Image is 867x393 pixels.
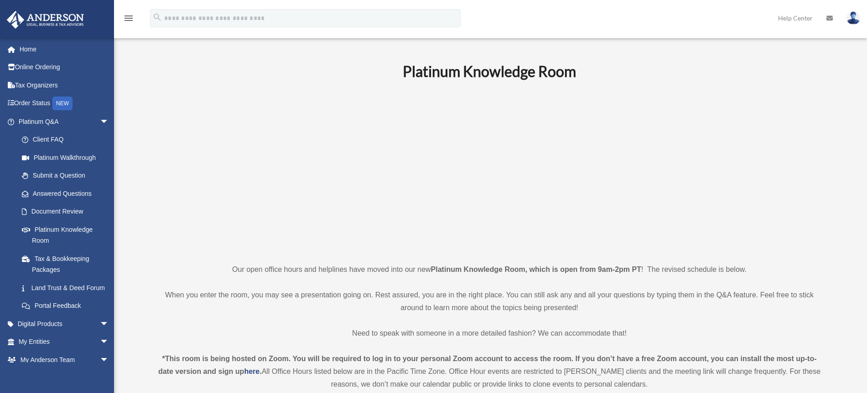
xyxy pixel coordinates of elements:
[6,112,123,131] a: Platinum Q&Aarrow_drop_down
[13,250,123,279] a: Tax & Bookkeeping Packages
[156,327,824,340] p: Need to speak with someone in a more detailed fashion? We can accommodate that!
[431,265,641,273] strong: Platinum Knowledge Room, which is open from 9am-2pm PT
[260,367,261,375] strong: .
[403,62,576,80] b: Platinum Knowledge Room
[123,16,134,24] a: menu
[846,11,860,25] img: User Pic
[13,167,123,185] a: Submit a Question
[100,315,118,333] span: arrow_drop_down
[13,148,123,167] a: Platinum Walkthrough
[156,352,824,391] div: All Office Hours listed below are in the Pacific Time Zone. Office Hour events are restricted to ...
[6,351,123,369] a: My Anderson Teamarrow_drop_down
[100,351,118,369] span: arrow_drop_down
[152,12,162,22] i: search
[100,112,118,131] span: arrow_drop_down
[156,289,824,314] p: When you enter the room, you may see a presentation going on. Rest assured, you are in the right ...
[158,355,817,375] strong: *This room is being hosted on Zoom. You will be required to log in to your personal Zoom account ...
[6,40,123,58] a: Home
[13,131,123,149] a: Client FAQ
[13,184,123,203] a: Answered Questions
[244,367,260,375] a: here
[13,297,123,315] a: Portal Feedback
[6,94,123,113] a: Order StatusNEW
[13,279,123,297] a: Land Trust & Deed Forum
[353,92,626,246] iframe: 231110_Toby_KnowledgeRoom
[13,203,123,221] a: Document Review
[52,97,73,110] div: NEW
[6,315,123,333] a: Digital Productsarrow_drop_down
[156,263,824,276] p: Our open office hours and helplines have moved into our new ! The revised schedule is below.
[123,13,134,24] i: menu
[6,333,123,351] a: My Entitiesarrow_drop_down
[100,333,118,352] span: arrow_drop_down
[4,11,87,29] img: Anderson Advisors Platinum Portal
[6,58,123,77] a: Online Ordering
[13,220,118,250] a: Platinum Knowledge Room
[6,76,123,94] a: Tax Organizers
